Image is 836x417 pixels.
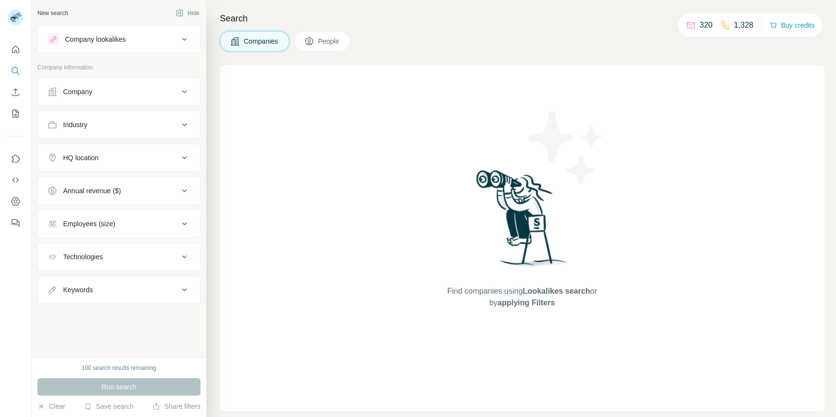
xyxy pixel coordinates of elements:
[63,120,87,130] div: Industry
[65,34,126,44] div: Company lookalikes
[84,401,134,411] button: Save search
[444,285,600,309] span: Find companies using or by
[523,287,590,295] span: Lookalikes search
[8,83,23,101] button: Enrich CSV
[769,18,815,32] button: Buy credits
[82,364,156,372] div: 100 search results remaining
[220,12,824,25] h4: Search
[8,193,23,210] button: Dashboard
[8,41,23,58] button: Quick start
[38,146,200,169] button: HQ location
[38,80,200,103] button: Company
[37,63,201,72] p: Company information
[37,9,68,17] div: New search
[169,6,206,20] button: Hide
[63,153,99,163] div: HQ location
[37,401,65,411] button: Clear
[63,186,121,196] div: Annual revenue ($)
[8,214,23,232] button: Feedback
[318,36,340,46] span: People
[63,219,115,229] div: Employees (size)
[63,285,93,295] div: Keywords
[63,87,92,97] div: Company
[8,171,23,189] button: Use Surfe API
[38,212,200,235] button: Employees (size)
[498,299,555,307] span: applying Filters
[8,105,23,122] button: My lists
[700,19,713,31] p: 320
[38,179,200,202] button: Annual revenue ($)
[38,113,200,136] button: Industry
[244,36,279,46] span: Companies
[63,252,103,262] div: Technologies
[472,167,573,276] img: Surfe Illustration - Woman searching with binoculars
[734,19,753,31] p: 1,328
[8,150,23,167] button: Use Surfe on LinkedIn
[8,62,23,80] button: Search
[38,28,200,51] button: Company lookalikes
[38,278,200,301] button: Keywords
[38,245,200,268] button: Technologies
[152,401,201,411] button: Share filters
[522,104,610,191] img: Surfe Illustration - Stars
